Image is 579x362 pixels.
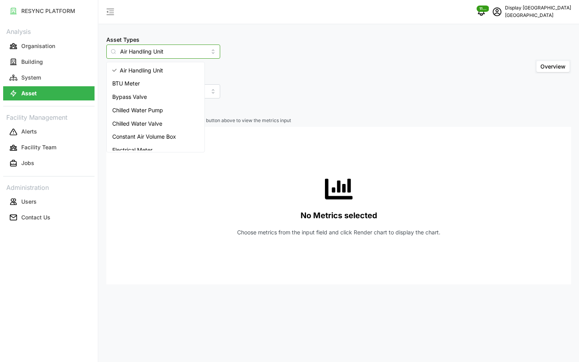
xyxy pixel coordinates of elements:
[21,159,34,167] p: Jobs
[237,228,440,236] p: Choose metrics from the input field and click Render chart to display the chart.
[112,146,152,154] span: Electrical Meter
[120,66,163,75] span: Air Handling Unit
[3,25,95,37] p: Analysis
[3,194,95,210] a: Users
[112,106,163,115] span: Chilled Water Pump
[489,4,505,20] button: schedule
[3,125,95,139] button: Alerts
[3,39,95,53] button: Organisation
[3,156,95,171] button: Jobs
[3,195,95,209] button: Users
[3,70,95,85] a: System
[21,143,56,151] p: Facility Team
[3,4,95,18] button: RESYNC PLATFORM
[3,86,95,100] button: Asset
[112,132,176,141] span: Constant Air Volume Box
[21,89,37,97] p: Asset
[3,111,95,123] p: Facility Management
[473,4,489,20] button: notifications
[112,79,140,88] span: BTU Meter
[3,140,95,156] a: Facility Team
[3,54,95,70] a: Building
[505,12,571,19] p: [GEOGRAPHIC_DATA]
[3,124,95,140] a: Alerts
[479,6,486,11] span: 1174
[3,71,95,85] button: System
[3,55,95,69] button: Building
[21,7,75,15] p: RESYNC PLATFORM
[540,63,566,70] span: Overview
[3,210,95,225] button: Contact Us
[3,38,95,54] a: Organisation
[21,42,55,50] p: Organisation
[505,4,571,12] p: Display [GEOGRAPHIC_DATA]
[3,3,95,19] a: RESYNC PLATFORM
[106,35,139,44] label: Asset Types
[21,213,50,221] p: Contact Us
[3,141,95,155] button: Facility Team
[21,128,37,136] p: Alerts
[21,74,41,82] p: System
[112,119,162,128] span: Chilled Water Valve
[112,93,147,101] span: Bypass Valve
[21,198,37,206] p: Users
[3,181,95,193] p: Administration
[106,117,571,124] p: Select items in the 'Select Locations/Assets' button above to view the metrics input
[301,209,377,222] p: No Metrics selected
[21,58,43,66] p: Building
